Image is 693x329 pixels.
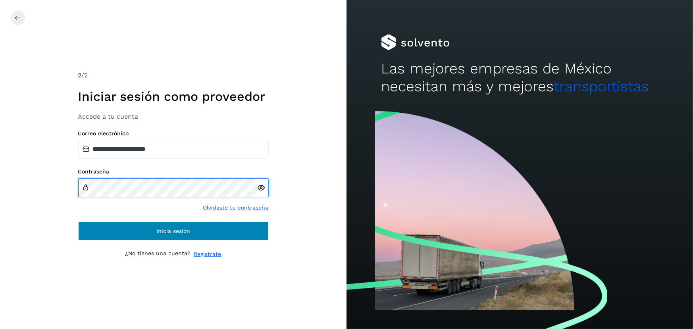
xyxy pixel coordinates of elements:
[78,130,269,137] label: Correo electrónico
[125,250,191,258] p: ¿No tienes una cuenta?
[78,221,269,240] button: Inicia sesión
[78,71,269,80] div: /2
[78,168,269,175] label: Contraseña
[194,250,221,258] a: Regístrate
[78,113,269,120] h3: Accede a tu cuenta
[78,71,82,79] span: 2
[203,204,269,212] a: Olvidaste tu contraseña
[78,89,269,104] h1: Iniciar sesión como proveedor
[554,78,649,95] span: transportistas
[381,60,658,95] h2: Las mejores empresas de México necesitan más y mejores
[156,228,190,234] span: Inicia sesión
